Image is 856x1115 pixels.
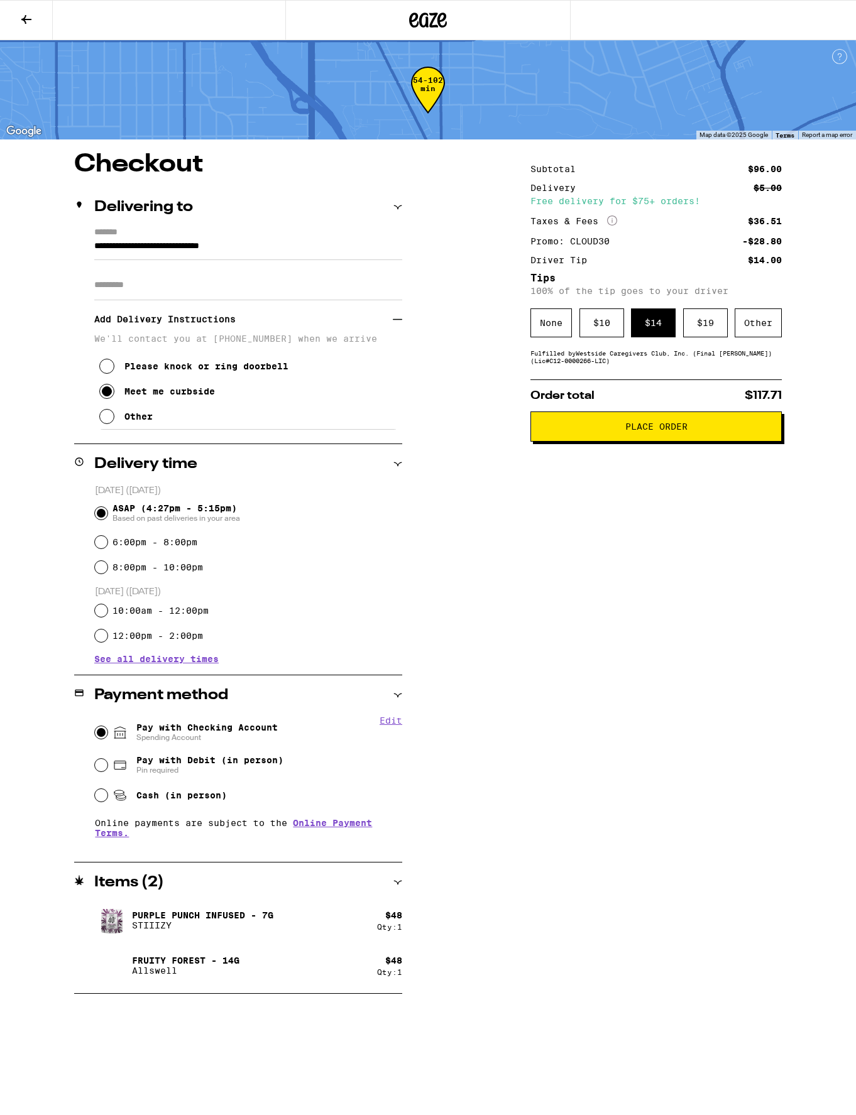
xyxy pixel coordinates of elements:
p: We'll contact you at [PHONE_NUMBER] when we arrive [94,334,402,344]
div: $ 48 [385,955,402,965]
p: Allswell [132,965,239,976]
div: $ 14 [631,308,676,337]
button: Place Order [530,411,782,442]
div: Fulfilled by Westside Caregivers Club, Inc. (Final [PERSON_NAME]) (Lic# C12-0000266-LIC ) [530,349,782,364]
p: [DATE] ([DATE]) [95,485,402,497]
div: Driver Tip [530,256,596,264]
span: Pay with Debit (in person) [136,755,283,765]
div: Please knock or ring doorbell [124,361,288,371]
span: ASAP (4:27pm - 5:15pm) [112,503,240,523]
div: Taxes & Fees [530,215,617,227]
label: 12:00pm - 2:00pm [112,631,203,641]
button: Other [99,404,153,429]
div: $5.00 [754,183,782,192]
h5: Tips [530,273,782,283]
img: Google [3,123,45,139]
h3: Add Delivery Instructions [94,305,393,334]
p: [DATE] ([DATE]) [95,586,402,598]
span: Pay with Checking Account [136,722,278,742]
a: Open this area in Google Maps (opens a new window) [3,123,45,139]
span: Pin required [136,765,283,775]
span: Place Order [625,422,688,431]
a: Terms [776,131,794,139]
div: Promo: CLOUD30 [530,237,618,246]
img: Purple Punch Infused - 7g [94,903,129,938]
div: $ 48 [385,910,402,920]
h1: Checkout [74,152,402,177]
p: Fruity Forest - 14g [132,955,239,965]
button: Please knock or ring doorbell [99,354,288,379]
span: $117.71 [745,390,782,401]
span: Spending Account [136,732,278,742]
span: Map data ©2025 Google [700,131,768,138]
div: -$28.80 [742,237,782,246]
a: Report a map error [802,131,852,138]
h2: Payment method [94,688,228,703]
div: $14.00 [748,256,782,264]
span: Hi. Need any help? [8,9,91,19]
label: 10:00am - 12:00pm [112,606,209,616]
div: Qty: 1 [377,968,402,976]
h2: Delivery time [94,457,197,472]
div: Other [124,411,153,422]
div: $96.00 [748,165,782,173]
div: Free delivery for $75+ orders! [530,197,782,205]
div: 54-102 min [411,76,445,123]
div: Subtotal [530,165,584,173]
img: Fruity Forest - 14g [94,948,129,983]
div: None [530,308,572,337]
p: STIIIZY [132,920,273,930]
div: Meet me curbside [124,386,215,396]
div: $ 19 [683,308,728,337]
a: Online Payment Terms. [95,818,372,838]
p: 100% of the tip goes to your driver [530,286,782,296]
button: See all delivery times [94,655,219,663]
h2: Items ( 2 ) [94,875,164,890]
label: 8:00pm - 10:00pm [112,562,203,572]
h2: Delivering to [94,200,193,215]
p: Online payments are subject to the [95,818,402,838]
button: Edit [380,715,402,726]
button: Meet me curbside [99,379,215,404]
div: Delivery [530,183,584,192]
p: Purple Punch Infused - 7g [132,910,273,920]
label: 6:00pm - 8:00pm [112,537,197,547]
span: Based on past deliveries in your area [112,513,240,523]
div: $ 10 [579,308,624,337]
div: Qty: 1 [377,923,402,931]
span: Order total [530,390,595,401]
div: Other [735,308,782,337]
span: Cash (in person) [136,790,227,800]
div: $36.51 [748,217,782,226]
